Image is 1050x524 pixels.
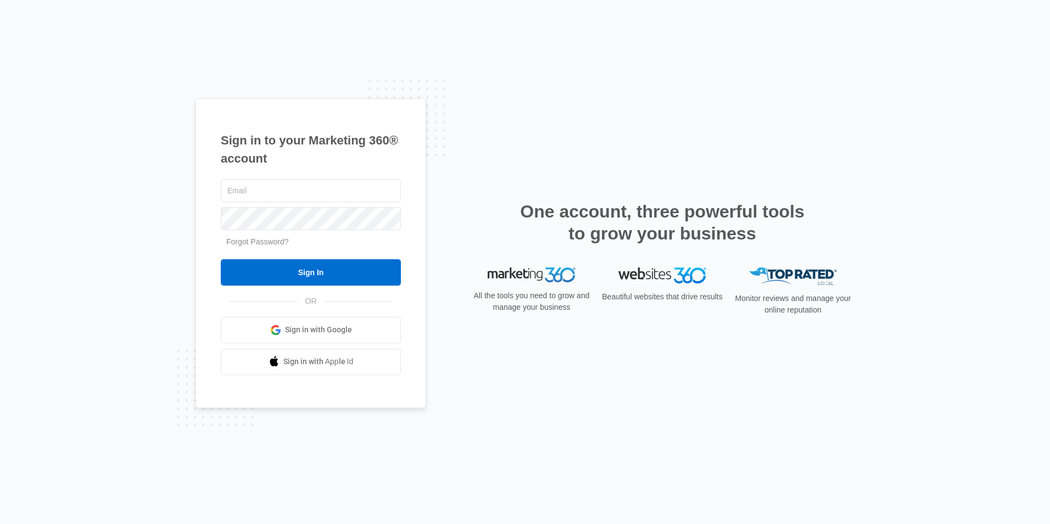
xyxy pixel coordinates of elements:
[221,259,401,286] input: Sign In
[601,291,724,303] p: Beautiful websites that drive results
[283,356,354,367] span: Sign in with Apple Id
[221,349,401,375] a: Sign in with Apple Id
[618,267,706,283] img: Websites 360
[488,267,576,283] img: Marketing 360
[298,296,325,307] span: OR
[285,324,352,336] span: Sign in with Google
[470,290,593,313] p: All the tools you need to grow and manage your business
[517,200,808,244] h2: One account, three powerful tools to grow your business
[221,179,401,202] input: Email
[731,293,854,316] p: Monitor reviews and manage your online reputation
[226,237,289,246] a: Forgot Password?
[221,131,401,168] h1: Sign in to your Marketing 360® account
[221,317,401,343] a: Sign in with Google
[749,267,837,286] img: Top Rated Local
